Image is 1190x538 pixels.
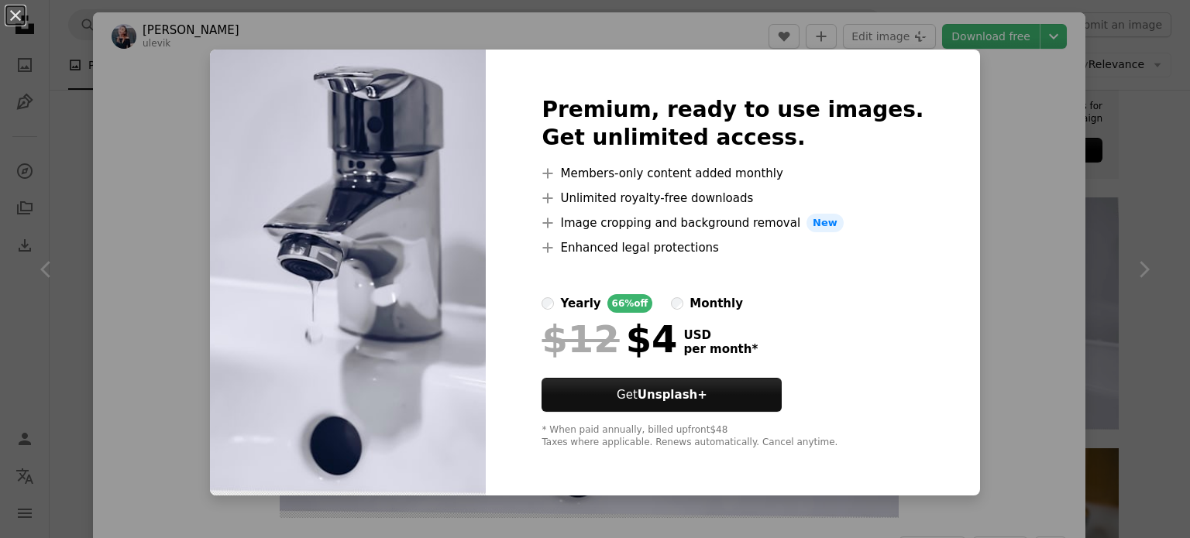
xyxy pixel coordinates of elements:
[638,388,707,402] strong: Unsplash+
[542,378,782,412] button: GetUnsplash+
[542,319,677,359] div: $4
[542,319,619,359] span: $12
[683,342,758,356] span: per month *
[542,164,923,183] li: Members-only content added monthly
[807,214,844,232] span: New
[671,297,683,310] input: monthly
[690,294,743,313] div: monthly
[607,294,653,313] div: 66% off
[683,328,758,342] span: USD
[210,50,486,495] img: photo-1542855368-ca6ea825bca2
[560,294,600,313] div: yearly
[542,189,923,207] li: Unlimited royalty-free downloads
[542,238,923,257] li: Enhanced legal protections
[542,96,923,152] h2: Premium, ready to use images. Get unlimited access.
[542,297,554,310] input: yearly66%off
[542,214,923,232] li: Image cropping and background removal
[542,424,923,449] div: * When paid annually, billed upfront $48 Taxes where applicable. Renews automatically. Cancel any...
